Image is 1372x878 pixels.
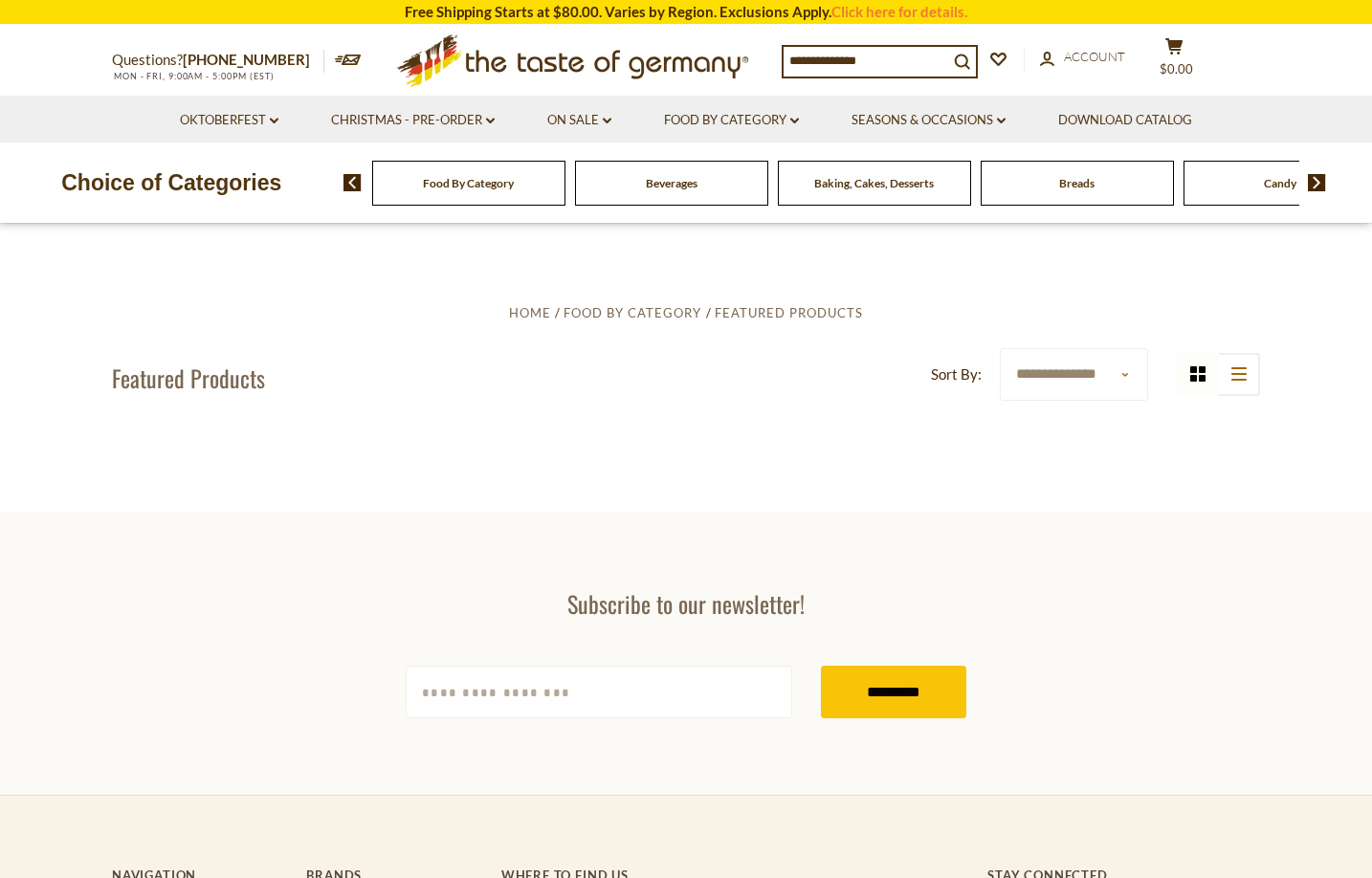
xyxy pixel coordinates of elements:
[112,71,275,81] span: MON - FRI, 9:00AM - 5:00PM (EST)
[1040,47,1125,68] a: Account
[1264,176,1296,190] a: Candy
[814,176,934,190] a: Baking, Cakes, Desserts
[831,3,967,20] a: Click here for details.
[112,363,265,392] h1: Featured Products
[112,48,324,73] p: Questions?
[423,176,514,190] a: Food By Category
[646,176,697,190] a: Beverages
[1308,174,1326,191] img: next arrow
[852,110,1006,131] a: Seasons & Occasions
[664,110,799,131] a: Food By Category
[343,174,362,191] img: previous arrow
[1064,49,1125,64] span: Account
[509,305,551,320] a: Home
[1160,61,1193,77] span: $0.00
[1059,176,1095,190] a: Breads
[547,110,611,131] a: On Sale
[331,110,495,131] a: Christmas - PRE-ORDER
[406,589,966,618] h3: Subscribe to our newsletter!
[180,110,278,131] a: Oktoberfest
[564,305,701,320] a: Food By Category
[931,362,982,386] label: Sort By:
[1145,37,1203,85] button: $0.00
[183,51,310,68] a: [PHONE_NUMBER]
[1058,110,1192,131] a: Download Catalog
[715,305,863,320] a: Featured Products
